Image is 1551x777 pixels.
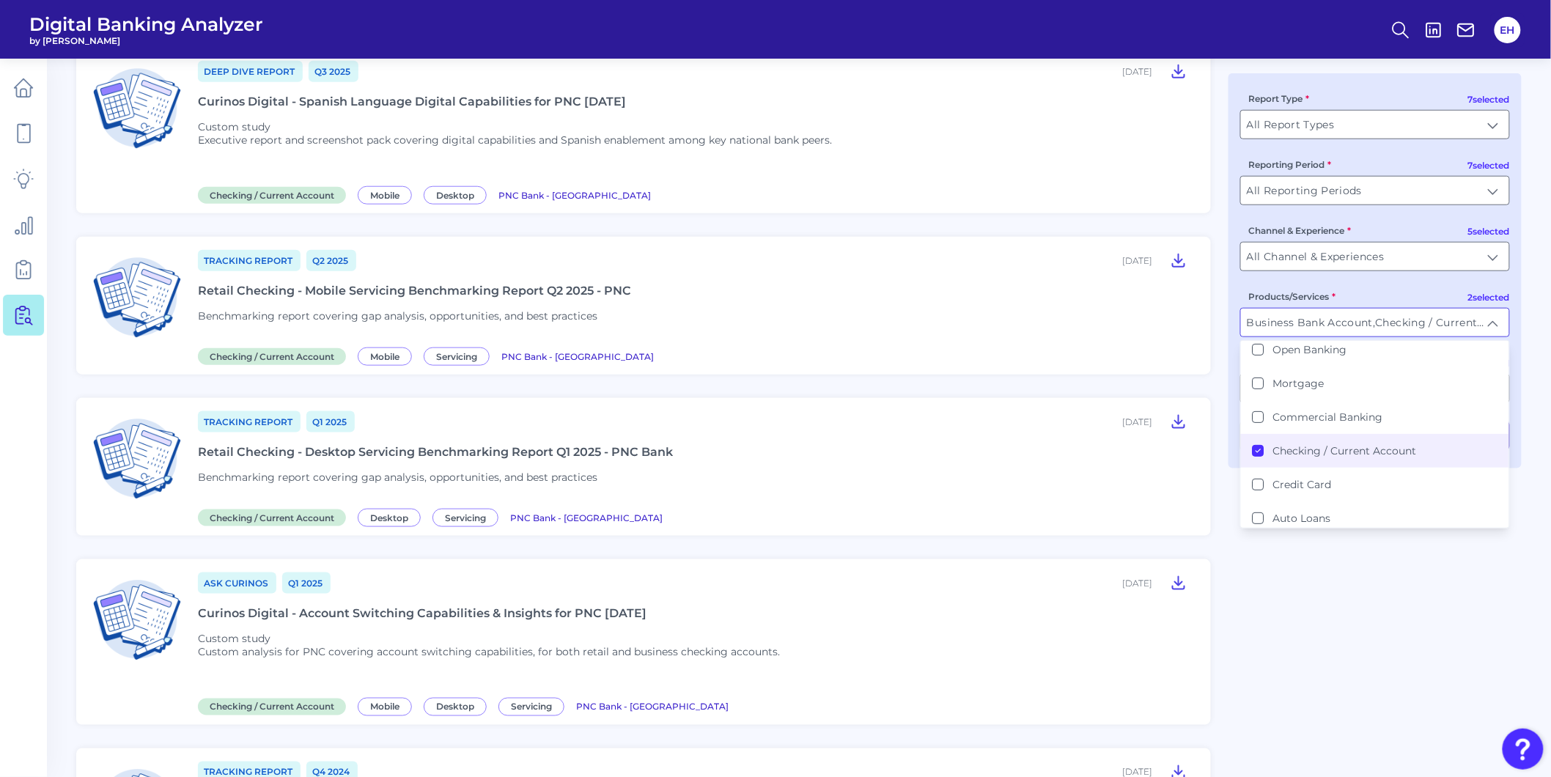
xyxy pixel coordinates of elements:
a: Ask Curinos [198,572,276,594]
img: Checking / Current Account [88,571,186,669]
label: Mortgage [1273,377,1325,390]
a: Q1 2025 [282,572,331,594]
a: PNC Bank - [GEOGRAPHIC_DATA] [498,188,651,202]
a: Servicing [498,699,570,713]
button: Curinos Digital - Account Switching Capabilities & Insights for PNC Feb 2025 [1164,571,1193,594]
button: Retail Checking - Desktop Servicing Benchmarking Report Q1 2025 - PNC Bank [1164,410,1193,433]
a: Q3 2025 [309,61,358,82]
label: Checking / Current Account [1273,444,1417,457]
label: Reporting Period [1249,159,1332,170]
a: Tracking Report [198,250,301,271]
span: Benchmarking report covering gap analysis, opportunities, and best practices [198,471,597,484]
a: Checking / Current Account [198,188,352,202]
div: [DATE] [1122,578,1152,589]
a: Q1 2025 [306,411,355,432]
a: PNC Bank - [GEOGRAPHIC_DATA] [576,699,729,713]
a: Tracking Report [198,411,301,432]
div: Curinos Digital - Account Switching Capabilities & Insights for PNC [DATE] [198,606,646,620]
span: Desktop [424,186,487,205]
label: Open Banking [1273,343,1347,356]
a: Mobile [358,699,418,713]
span: Mobile [358,698,412,716]
a: Checking / Current Account [198,699,352,713]
img: Checking / Current Account [88,248,186,347]
div: Retail Checking - Mobile Servicing Benchmarking Report Q2 2025 - PNC [198,284,631,298]
p: Custom analysis for PNC covering account switching capabilities, for both retail and business che... [198,645,780,658]
span: Custom study [198,632,270,645]
a: Deep Dive Report [198,61,303,82]
label: Channel & Experience [1249,225,1352,236]
span: PNC Bank - [GEOGRAPHIC_DATA] [501,351,654,362]
span: Checking / Current Account [198,187,346,204]
a: Servicing [424,349,495,363]
label: Credit Card [1273,478,1332,491]
a: Q2 2025 [306,250,356,271]
button: EH [1495,17,1521,43]
span: Checking / Current Account [198,509,346,526]
div: [DATE] [1122,416,1152,427]
a: Desktop [424,699,493,713]
label: Commercial Banking [1273,410,1383,424]
span: Custom study [198,120,270,133]
span: Desktop [424,698,487,716]
span: PNC Bank - [GEOGRAPHIC_DATA] [576,701,729,712]
label: Auto Loans [1273,512,1331,525]
div: [DATE] [1122,255,1152,266]
span: Servicing [498,698,564,716]
span: PNC Bank - [GEOGRAPHIC_DATA] [510,512,663,523]
a: Desktop [424,188,493,202]
div: Retail Checking - Desktop Servicing Benchmarking Report Q1 2025 - PNC Bank [198,445,673,459]
span: Checking / Current Account [198,699,346,715]
span: by [PERSON_NAME] [29,35,263,46]
a: Mobile [358,349,418,363]
img: Checking / Current Account [88,59,186,158]
a: Desktop [358,510,427,524]
span: Digital Banking Analyzer [29,13,263,35]
a: Mobile [358,188,418,202]
span: Mobile [358,186,412,205]
span: PNC Bank - [GEOGRAPHIC_DATA] [498,190,651,201]
span: Mobile [358,347,412,366]
a: PNC Bank - [GEOGRAPHIC_DATA] [501,349,654,363]
div: [DATE] [1122,66,1152,77]
a: Servicing [432,510,504,524]
button: Open Resource Center [1503,729,1544,770]
p: Executive report and screenshot pack covering digital capabilities and Spanish enablement among k... [198,133,832,147]
span: Benchmarking report covering gap analysis, opportunities, and best practices [198,309,597,323]
span: Desktop [358,509,421,527]
button: Retail Checking - Mobile Servicing Benchmarking Report Q2 2025 - PNC [1164,248,1193,272]
span: Servicing [424,347,490,366]
img: Checking / Current Account [88,410,186,508]
span: Servicing [432,509,498,527]
label: Products/Services [1249,291,1336,302]
span: Checking / Current Account [198,348,346,365]
a: PNC Bank - [GEOGRAPHIC_DATA] [510,510,663,524]
a: Checking / Current Account [198,349,352,363]
div: Curinos Digital - Spanish Language Digital Capabilities for PNC [DATE] [198,95,626,108]
label: Report Type [1249,93,1310,104]
a: Checking / Current Account [198,510,352,524]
